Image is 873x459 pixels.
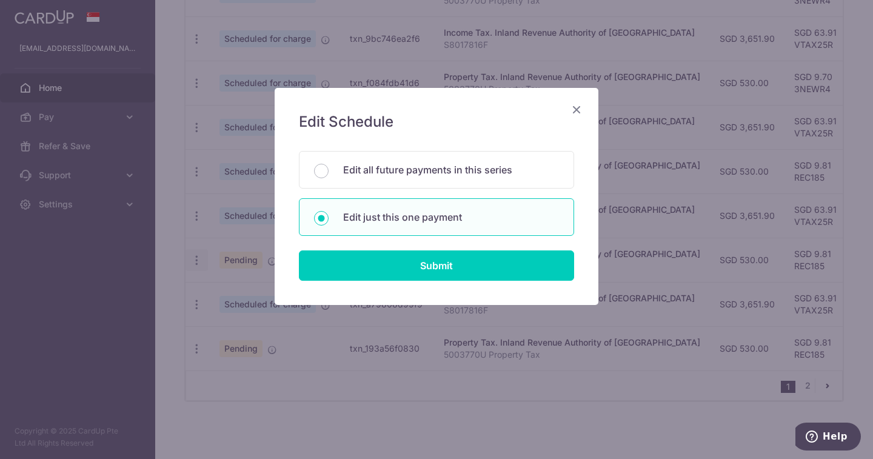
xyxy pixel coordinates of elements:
[299,250,574,281] input: Submit
[569,102,584,117] button: Close
[343,162,559,177] p: Edit all future payments in this series
[343,210,559,224] p: Edit just this one payment
[299,112,574,132] h5: Edit Schedule
[795,423,861,453] iframe: Opens a widget where you can find more information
